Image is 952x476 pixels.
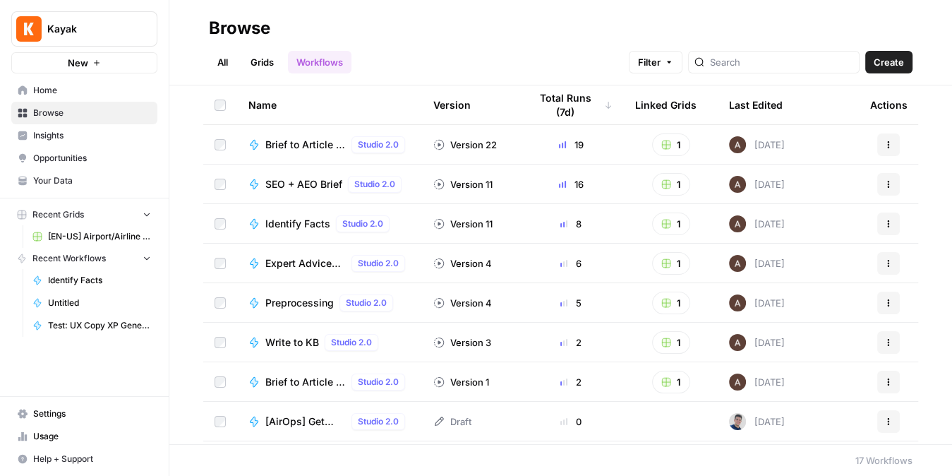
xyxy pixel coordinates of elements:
div: 2 [529,335,613,350]
div: 0 [529,415,613,429]
div: [DATE] [729,255,785,272]
span: Help + Support [33,453,151,465]
div: Browse [209,17,270,40]
button: Recent Grids [11,204,157,225]
div: Total Runs (7d) [529,85,613,124]
span: Studio 2.0 [331,336,372,349]
a: SEO + AEO BriefStudio 2.0 [248,176,411,193]
div: Name [248,85,411,124]
div: 5 [529,296,613,310]
span: Expert Advice Content [265,256,346,270]
button: Create [865,51,912,73]
img: oskm0cmuhabjb8ex6014qupaj5sj [729,413,746,430]
span: Filter [638,55,661,69]
div: [DATE] [729,294,785,311]
span: Identify Facts [265,217,330,231]
span: Studio 2.0 [354,178,395,191]
div: Actions [870,85,908,124]
span: Create [874,55,904,69]
a: Identify Facts [26,269,157,292]
button: 1 [652,292,690,314]
div: 8 [529,217,613,231]
span: Recent Grids [32,208,84,221]
a: Opportunities [11,147,157,169]
span: [EN-US] Airport/Airline Content Refresh [48,230,151,243]
a: Brief to Article - SEO + AEOStudio 2.0 [248,374,411,391]
a: Expert Advice ContentStudio 2.0 [248,255,411,272]
a: Insights [11,124,157,147]
span: Studio 2.0 [358,138,399,151]
div: 6 [529,256,613,270]
a: Identify FactsStudio 2.0 [248,215,411,232]
button: Workspace: Kayak [11,11,157,47]
div: [DATE] [729,176,785,193]
button: 1 [652,331,690,354]
button: 1 [652,133,690,156]
div: 16 [529,177,613,191]
input: Search [710,55,853,69]
button: New [11,52,157,73]
a: PreprocessingStudio 2.0 [248,294,411,311]
span: Brief to Article - SEO + AEO [265,375,346,389]
button: 1 [652,173,690,196]
div: [DATE] [729,374,785,391]
div: 2 [529,375,613,389]
a: Write to KBStudio 2.0 [248,334,411,351]
div: Version 4 [433,256,492,270]
span: Recent Workflows [32,252,106,265]
div: [DATE] [729,334,785,351]
div: 17 Workflows [855,453,912,468]
a: Settings [11,403,157,425]
div: [DATE] [729,215,785,232]
div: Version [433,85,471,124]
span: Kayak [47,22,133,36]
span: [AirOps] Get Posts [265,415,346,429]
a: Test: UX Copy XP Generator [26,314,157,337]
span: Studio 2.0 [342,218,383,230]
button: 1 [652,371,690,393]
img: wtbmvrjo3qvncyiyitl6zoukl9gz [729,176,746,193]
span: Opportunities [33,152,151,165]
a: [AirOps] Get PostsStudio 2.0 [248,413,411,430]
span: Home [33,84,151,97]
a: Your Data [11,169,157,192]
img: wtbmvrjo3qvncyiyitl6zoukl9gz [729,215,746,232]
span: SEO + AEO Brief [265,177,342,191]
a: Usage [11,425,157,448]
span: Brief to Article - SEO [265,138,346,152]
img: wtbmvrjo3qvncyiyitl6zoukl9gz [729,136,746,153]
span: Identify Facts [48,274,151,287]
div: Version 11 [433,217,493,231]
span: Settings [33,407,151,420]
span: Usage [33,430,151,443]
a: Untitled [26,292,157,314]
a: Brief to Article - SEOStudio 2.0 [248,136,411,153]
div: Linked Grids [635,85,697,124]
a: Browse [11,102,157,124]
span: Studio 2.0 [358,376,399,388]
div: Version 4 [433,296,492,310]
button: Recent Workflows [11,248,157,269]
div: [DATE] [729,136,785,153]
button: Filter [629,51,682,73]
span: Preprocessing [265,296,334,310]
span: Studio 2.0 [358,415,399,428]
div: 19 [529,138,613,152]
div: Version 1 [433,375,489,389]
span: Write to KB [265,335,319,350]
a: Workflows [288,51,351,73]
a: [EN-US] Airport/Airline Content Refresh [26,225,157,248]
a: All [209,51,236,73]
div: Version 3 [433,335,491,350]
img: Kayak Logo [16,16,42,42]
div: Version 22 [433,138,497,152]
button: 1 [652,252,690,275]
span: Studio 2.0 [346,297,387,309]
div: Draft [433,415,471,429]
img: wtbmvrjo3qvncyiyitl6zoukl9gz [729,374,746,391]
div: Version 11 [433,177,493,191]
img: wtbmvrjo3qvncyiyitl6zoukl9gz [729,255,746,272]
span: Studio 2.0 [358,257,399,270]
span: Test: UX Copy XP Generator [48,319,151,332]
img: wtbmvrjo3qvncyiyitl6zoukl9gz [729,334,746,351]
